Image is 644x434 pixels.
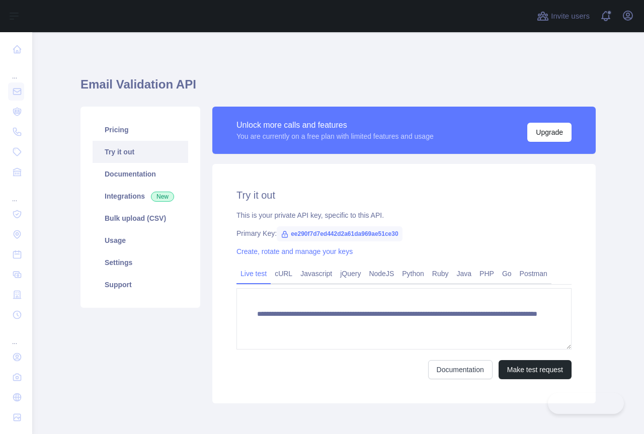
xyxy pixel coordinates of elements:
a: NodeJS [365,266,398,282]
div: ... [8,183,24,203]
div: This is your private API key, specific to this API. [236,210,572,220]
a: Javascript [296,266,336,282]
a: PHP [475,266,498,282]
button: Upgrade [527,123,572,142]
a: Java [453,266,476,282]
iframe: Toggle Customer Support [548,393,624,414]
a: Settings [93,251,188,274]
a: Go [498,266,516,282]
span: Invite users [551,11,590,22]
h1: Email Validation API [80,76,596,101]
a: Support [93,274,188,296]
a: Live test [236,266,271,282]
a: Bulk upload (CSV) [93,207,188,229]
div: Primary Key: [236,228,572,238]
a: cURL [271,266,296,282]
div: You are currently on a free plan with limited features and usage [236,131,434,141]
a: Try it out [93,141,188,163]
a: Postman [516,266,551,282]
button: Invite users [535,8,592,24]
a: Documentation [93,163,188,185]
span: ee290f7d7ed442d2a61da969ae51ce30 [277,226,403,241]
a: jQuery [336,266,365,282]
a: Documentation [428,360,493,379]
a: Usage [93,229,188,251]
a: Pricing [93,119,188,141]
span: New [151,192,174,202]
a: Python [398,266,428,282]
a: Integrations New [93,185,188,207]
div: ... [8,326,24,346]
div: Unlock more calls and features [236,119,434,131]
div: ... [8,60,24,80]
a: Create, rotate and manage your keys [236,247,353,255]
a: Ruby [428,266,453,282]
button: Make test request [499,360,572,379]
h2: Try it out [236,188,572,202]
